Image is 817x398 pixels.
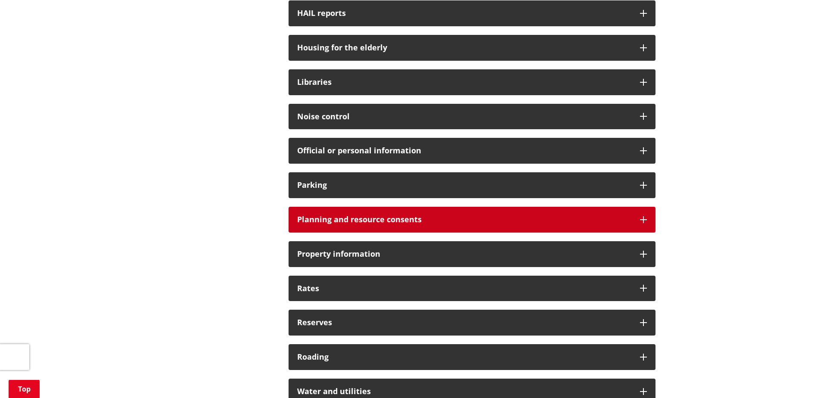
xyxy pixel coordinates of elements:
[297,250,631,258] h3: Property information
[297,78,631,87] h3: Libraries
[297,44,631,52] h3: Housing for the elderly
[297,146,631,155] h3: Official or personal information
[297,112,631,121] h3: Noise control
[777,362,808,393] iframe: Messenger Launcher
[297,9,631,18] h3: HAIL reports
[297,387,631,396] h3: Water and utilities
[297,318,631,327] h3: Reserves
[297,215,631,224] h3: Planning and resource consents
[297,181,631,190] h3: Parking
[297,284,631,293] h3: Rates
[9,380,40,398] a: Top
[297,353,631,361] h3: Roading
